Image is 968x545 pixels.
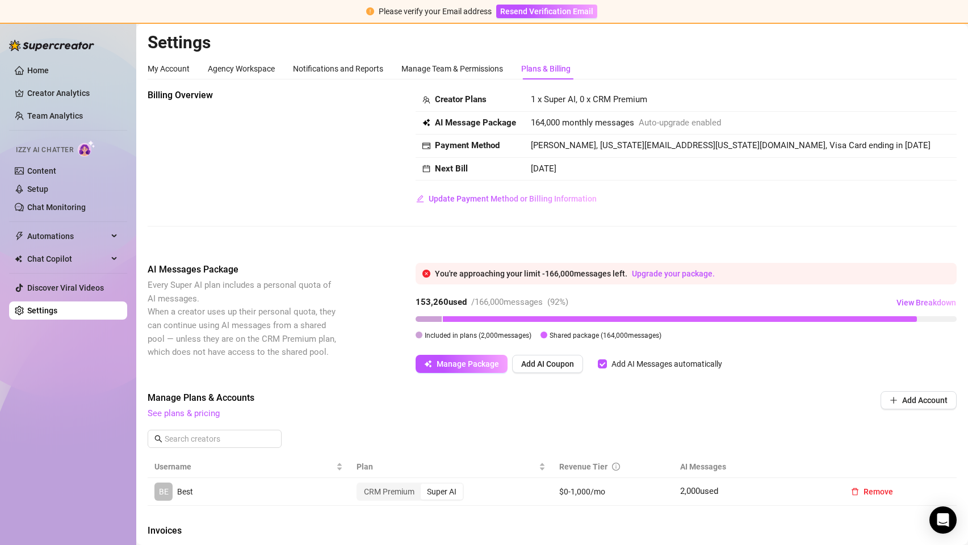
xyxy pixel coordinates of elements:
[422,96,430,104] span: team
[293,62,383,75] div: Notifications and Reports
[366,7,374,15] span: exclamation-circle
[611,358,722,370] div: Add AI Messages automatically
[864,487,893,496] span: Remove
[15,255,22,263] img: Chat Copilot
[531,140,931,150] span: [PERSON_NAME], [US_STATE][EMAIL_ADDRESS][US_STATE][DOMAIN_NAME], Visa Card ending in [DATE]
[422,142,430,150] span: credit-card
[437,359,499,368] span: Manage Package
[559,462,607,471] span: Revenue Tier
[435,163,468,174] strong: Next Bill
[547,297,568,307] span: ( 92 %)
[148,263,338,276] span: AI Messages Package
[148,524,338,538] span: Invoices
[422,270,430,278] span: close-circle
[552,478,674,506] td: $0-1,000/mo
[496,5,597,18] button: Resend Verification Email
[165,433,266,445] input: Search creators
[78,140,95,157] img: AI Chatter
[612,463,620,471] span: info-circle
[357,483,464,501] div: segmented control
[416,195,424,203] span: edit
[471,297,543,307] span: / 166,000 messages
[148,408,220,418] a: See plans & pricing
[531,94,647,104] span: 1 x Super AI, 0 x CRM Premium
[500,7,593,16] span: Resend Verification Email
[416,190,597,208] button: Update Payment Method or Billing Information
[435,140,500,150] strong: Payment Method
[358,484,421,500] div: CRM Premium
[929,506,957,534] div: Open Intercom Messenger
[435,118,516,128] strong: AI Message Package
[401,62,503,75] div: Manage Team & Permissions
[148,391,803,405] span: Manage Plans & Accounts
[416,355,508,373] button: Manage Package
[27,166,56,175] a: Content
[208,62,275,75] div: Agency Workspace
[521,62,571,75] div: Plans & Billing
[639,116,721,130] span: Auto-upgrade enabled
[27,203,86,212] a: Chat Monitoring
[851,488,859,496] span: delete
[148,280,336,357] span: Every Super AI plan includes a personal quota of AI messages. When a creator uses up their person...
[16,145,73,156] span: Izzy AI Chatter
[159,485,169,498] span: BE
[531,116,634,130] span: 164,000 monthly messages
[425,332,531,339] span: Included in plans ( 2,000 messages)
[416,297,467,307] strong: 153,260 used
[148,456,350,478] th: Username
[842,483,902,501] button: Remove
[148,62,190,75] div: My Account
[148,32,957,53] h2: Settings
[421,484,463,500] div: Super AI
[902,396,948,405] span: Add Account
[512,355,583,373] button: Add AI Coupon
[148,89,338,102] span: Billing Overview
[673,456,835,478] th: AI Messages
[357,460,536,473] span: Plan
[9,40,94,51] img: logo-BBDzfeDw.svg
[350,456,552,478] th: Plan
[435,94,487,104] strong: Creator Plans
[680,486,718,496] span: 2,000 used
[27,283,104,292] a: Discover Viral Videos
[27,111,83,120] a: Team Analytics
[550,332,661,339] span: Shared package ( 164,000 messages)
[890,396,898,404] span: plus
[881,391,957,409] button: Add Account
[154,435,162,443] span: search
[429,194,597,203] span: Update Payment Method or Billing Information
[27,250,108,268] span: Chat Copilot
[27,66,49,75] a: Home
[531,163,556,174] span: [DATE]
[435,267,950,280] div: You're approaching your limit - 166,000 messages left.
[154,460,334,473] span: Username
[15,232,24,241] span: thunderbolt
[632,269,715,278] a: Upgrade your package.
[27,306,57,315] a: Settings
[379,5,492,18] div: Please verify your Email address
[896,294,957,312] button: View Breakdown
[896,298,956,307] span: View Breakdown
[27,227,108,245] span: Automations
[27,185,48,194] a: Setup
[521,359,574,368] span: Add AI Coupon
[422,165,430,173] span: calendar
[177,487,193,496] span: Best
[27,84,118,102] a: Creator Analytics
